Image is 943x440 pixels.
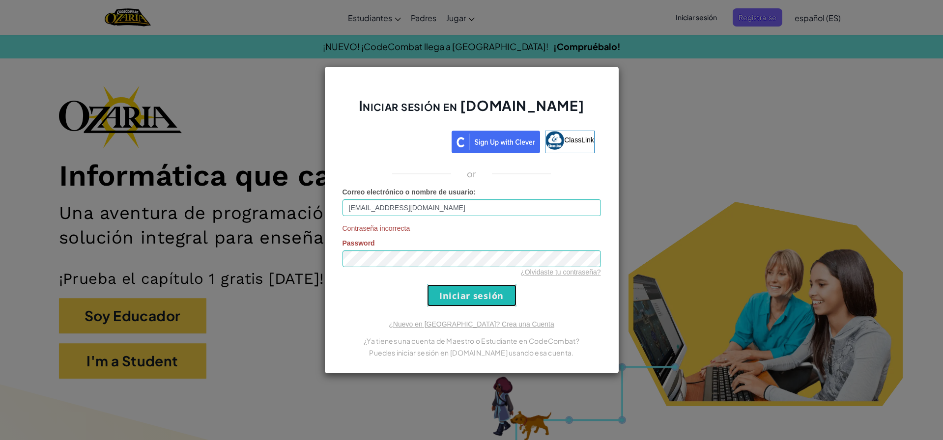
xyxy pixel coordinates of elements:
[343,347,601,358] p: Puedes iniciar sesión en [DOMAIN_NAME] usando esa cuenta.
[343,335,601,347] p: ¿Ya tienes una cuenta de Maestro o Estudiante en CodeCombat?
[343,188,474,196] span: Correo electrónico o nombre de usuario
[343,96,601,125] h2: Iniciar sesión en [DOMAIN_NAME]
[452,131,540,153] img: clever_sso_button@2x.png
[343,223,601,233] span: Contraseña incorrecta
[564,136,594,144] span: ClassLink
[343,130,452,151] iframe: Botón de Acceder con Google
[545,131,564,150] img: classlink-logo-small.png
[343,187,476,197] label: :
[427,284,516,306] input: Iniciar sesión
[520,268,600,276] a: ¿Olvidaste tu contraseña?
[467,168,476,180] p: or
[389,320,554,328] a: ¿Nuevo en [GEOGRAPHIC_DATA]? Crea una Cuenta
[343,239,375,247] span: Password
